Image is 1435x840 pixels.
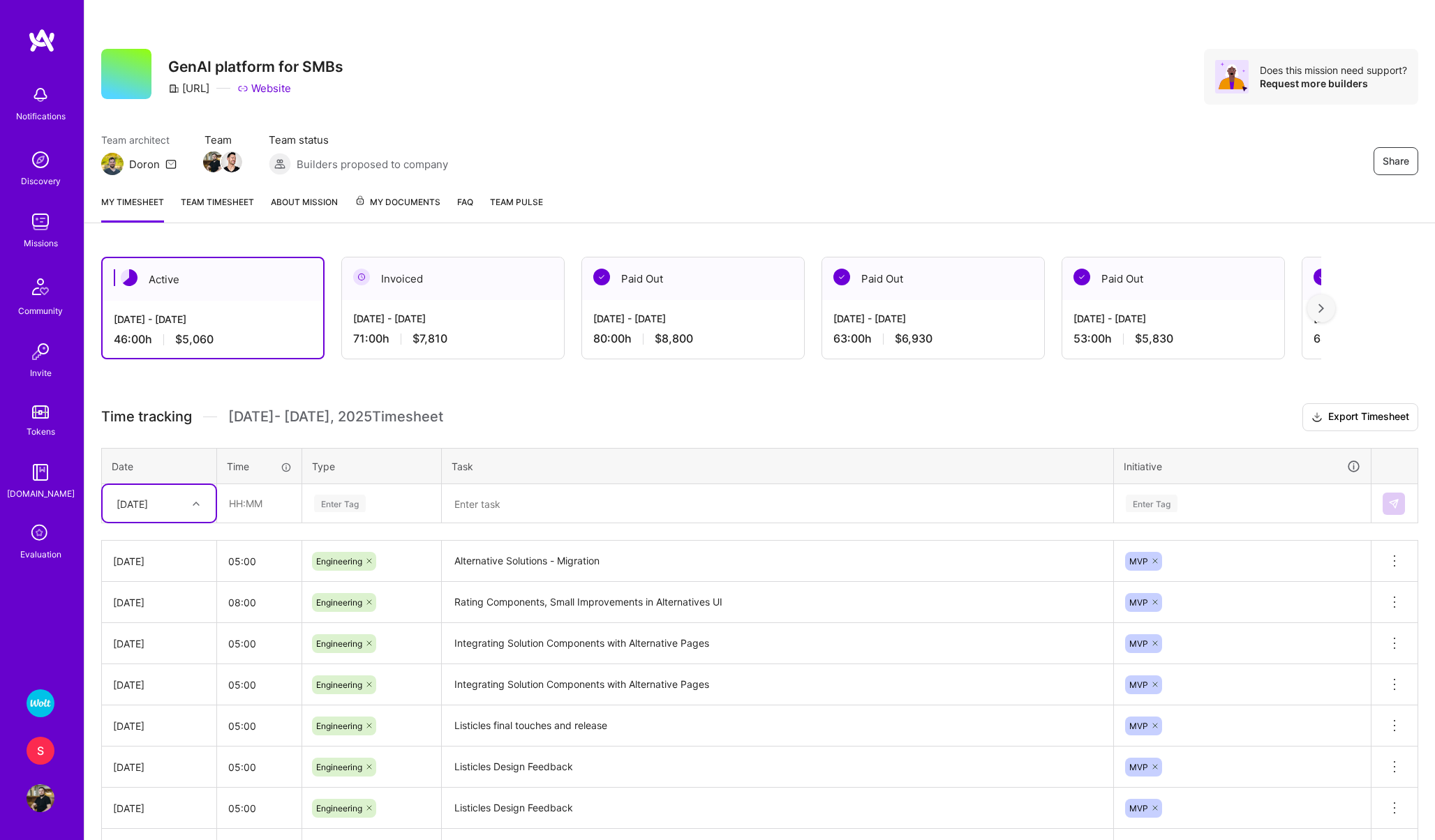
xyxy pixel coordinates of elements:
a: Team timesheet [181,195,254,223]
img: Paid Out [593,269,610,285]
span: Engineering [316,638,362,649]
span: Engineering [316,556,362,567]
div: 71:00 h [353,331,553,346]
a: Website [237,81,291,96]
span: Time tracking [101,408,192,426]
span: MVP [1129,638,1148,649]
img: Team Architect [101,153,124,175]
a: My Documents [355,195,440,223]
input: HH:MM [217,749,302,786]
span: Team [205,133,241,147]
div: Community [18,303,63,318]
div: 80:00 h [593,331,793,346]
input: HH:MM [218,485,301,522]
div: Request more builders [1260,77,1407,90]
a: Team Pulse [490,195,543,223]
img: Paid Out [1314,269,1330,285]
img: Wolt - Fintech: Payments Expansion Team [27,689,54,717]
a: Team Member Avatar [223,150,241,174]
span: [DATE] - [DATE] , 2025 Timesheet [228,408,443,426]
div: Paid Out [1062,257,1284,300]
div: [DATE] [117,496,148,511]
input: HH:MM [217,584,302,621]
span: $6,930 [895,331,932,346]
div: [DATE] - [DATE] [353,311,553,326]
a: Team Member Avatar [205,150,223,174]
a: S [23,737,58,765]
span: $7,810 [412,331,447,346]
div: [DATE] - [DATE] [833,311,1033,326]
input: HH:MM [217,543,302,580]
img: Team Member Avatar [203,151,224,172]
div: [DATE] [113,719,205,733]
div: Notifications [16,109,66,123]
img: Invoiced [353,269,370,285]
div: [DATE] - [DATE] [1073,311,1273,326]
div: Paid Out [582,257,804,300]
span: $8,800 [655,331,693,346]
div: Enter Tag [314,493,366,514]
a: FAQ [457,195,473,223]
div: 46:00 h [114,332,312,347]
div: 63:00 h [833,331,1033,346]
div: Tokens [27,424,55,439]
textarea: Listicles final touches and release [443,707,1112,745]
img: Active [121,269,137,286]
div: [DATE] [113,554,205,569]
th: Task [442,448,1114,484]
div: [DATE] [113,677,205,692]
div: [DATE] - [DATE] [593,311,793,326]
span: Engineering [316,680,362,690]
img: Team Member Avatar [221,151,242,172]
i: icon Download [1311,410,1323,425]
div: [DATE] [113,636,205,651]
div: Doron [129,157,160,172]
span: MVP [1129,721,1148,731]
img: teamwork [27,208,54,236]
span: MVP [1129,597,1148,608]
div: Evaluation [20,547,61,562]
i: icon Chevron [193,500,200,507]
div: Discovery [21,174,61,188]
span: Engineering [316,597,362,608]
a: Wolt - Fintech: Payments Expansion Team [23,689,58,717]
div: [URL] [168,81,209,96]
textarea: Alternative Solutions - Migration [443,542,1112,580]
div: [DOMAIN_NAME] [7,486,75,501]
img: guide book [27,458,54,486]
span: $5,830 [1135,331,1173,346]
div: 53:00 h [1073,331,1273,346]
span: Engineering [316,803,362,813]
a: My timesheet [101,195,164,223]
img: Builders proposed to company [269,153,291,175]
span: Team Pulse [490,197,543,207]
div: Enter Tag [1126,493,1177,514]
h3: GenAI platform for SMBs [168,58,343,75]
div: Invoiced [342,257,564,300]
img: logo [28,28,56,53]
div: Time [227,459,292,474]
i: icon CompanyGray [168,83,179,94]
i: icon SelectionTeam [27,520,54,547]
img: Invite [27,338,54,366]
div: S [27,737,54,765]
div: Does this mission need support? [1260,63,1407,77]
input: HH:MM [217,666,302,703]
span: My Documents [355,195,440,210]
input: HH:MM [217,790,302,827]
a: About Mission [271,195,338,223]
a: User Avatar [23,784,58,812]
img: Community [24,270,57,303]
th: Date [102,448,217,484]
img: discovery [27,146,54,174]
input: HH:MM [217,625,302,662]
img: Submit [1388,498,1399,509]
img: bell [27,81,54,109]
i: icon Mail [165,158,177,170]
textarea: Listicles Design Feedback [443,748,1112,786]
span: Share [1383,154,1409,168]
div: [DATE] [113,801,205,816]
img: right [1318,303,1324,313]
textarea: Integrating Solution Components with Alternative Pages [443,666,1112,704]
div: Invite [30,366,52,380]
